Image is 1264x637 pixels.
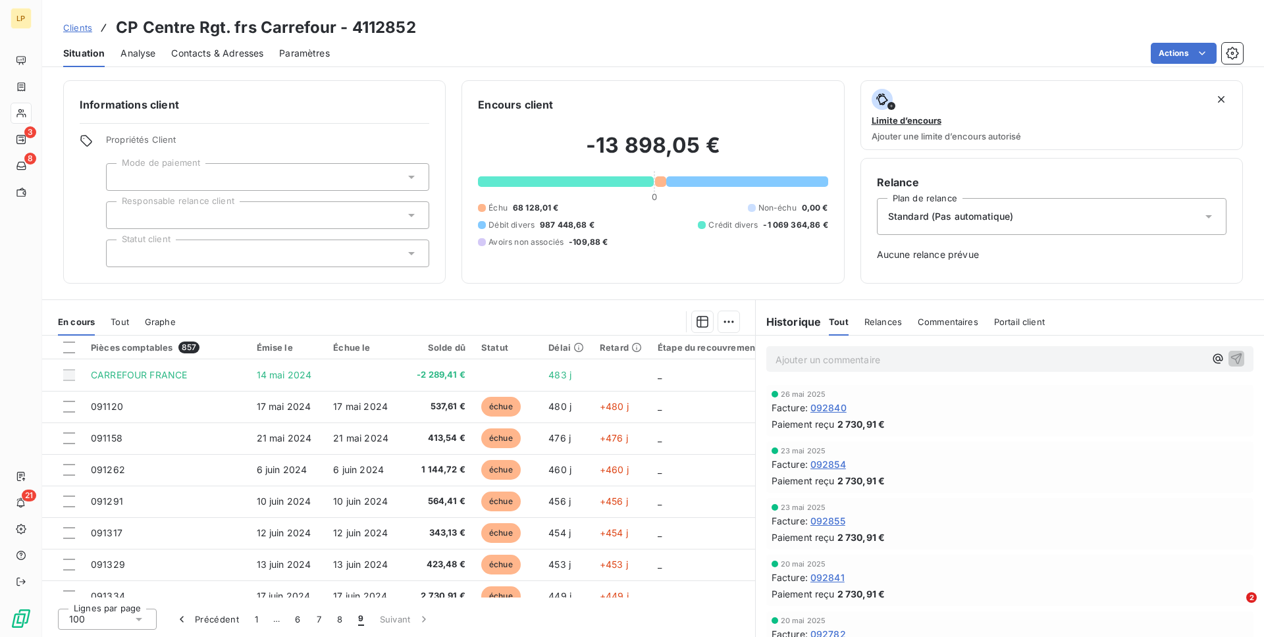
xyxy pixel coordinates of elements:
[120,47,155,60] span: Analyse
[837,417,885,431] span: 2 730,91 €
[548,342,584,353] div: Délai
[257,369,312,380] span: 14 mai 2024
[117,247,128,259] input: Ajouter une valeur
[763,219,828,231] span: -1 069 364,86 €
[772,530,835,544] span: Paiement reçu
[410,342,465,353] div: Solde dû
[116,16,416,39] h3: CP Centre Rgt. frs Carrefour - 4112852
[548,401,571,412] span: 480 j
[600,432,628,444] span: +476 j
[69,613,85,626] span: 100
[63,47,105,60] span: Situation
[171,47,263,60] span: Contacts & Adresses
[91,590,125,601] span: 091334
[91,496,123,507] span: 091291
[1151,43,1217,64] button: Actions
[481,397,521,417] span: échue
[548,432,571,444] span: 476 j
[658,559,662,570] span: _
[24,153,36,165] span: 8
[658,401,662,412] span: _
[481,460,521,480] span: échue
[781,617,826,624] span: 20 mai 2025
[410,495,465,508] span: 564,41 €
[91,401,123,412] span: 091120
[652,191,657,202] span: 0
[772,514,808,528] span: Facture :
[410,432,465,445] span: 413,54 €
[756,314,822,330] h6: Historique
[410,558,465,571] span: 423,48 €
[410,526,465,540] span: 343,13 €
[810,401,847,415] span: 092840
[117,171,128,183] input: Ajouter une valeur
[488,236,564,248] span: Avoirs non associés
[837,587,885,601] span: 2 730,91 €
[350,605,371,633] button: 9
[333,342,394,353] div: Échue le
[106,134,429,153] span: Propriétés Client
[257,464,307,475] span: 6 juin 2024
[877,174,1226,190] h6: Relance
[481,492,521,511] span: échue
[658,464,662,475] span: _
[333,401,388,412] span: 17 mai 2024
[513,202,559,214] span: 68 128,01 €
[257,527,311,538] span: 12 juin 2024
[758,202,797,214] span: Non-échu
[548,369,571,380] span: 483 j
[11,608,32,629] img: Logo LeanPay
[600,527,628,538] span: +454 j
[837,474,885,488] span: 2 730,91 €
[708,219,758,231] span: Crédit divers
[600,464,629,475] span: +460 j
[111,317,129,327] span: Tout
[548,559,571,570] span: 453 j
[333,464,384,475] span: 6 juin 2024
[333,590,387,601] span: 17 juin 2024
[279,47,330,60] span: Paramètres
[91,342,241,353] div: Pièces comptables
[772,457,808,471] span: Facture :
[548,464,571,475] span: 460 j
[91,464,125,475] span: 091262
[781,447,826,455] span: 23 mai 2025
[548,496,571,507] span: 456 j
[410,400,465,413] span: 537,61 €
[810,457,846,471] span: 092854
[410,463,465,476] span: 1 144,72 €
[860,80,1243,150] button: Limite d’encoursAjouter une limite d’encours autorisé
[994,317,1045,327] span: Portail client
[372,605,438,633] button: Suivant
[91,369,187,380] span: CARREFOUR FRANCE
[63,22,92,33] span: Clients
[781,503,826,511] span: 23 mai 2025
[333,559,388,570] span: 13 juin 2024
[781,390,826,398] span: 26 mai 2025
[478,132,828,172] h2: -13 898,05 €
[1246,592,1257,603] span: 2
[781,560,826,568] span: 20 mai 2025
[600,590,629,601] span: +449 j
[772,571,808,584] span: Facture :
[257,342,318,353] div: Émise le
[91,432,122,444] span: 091158
[918,317,978,327] span: Commentaires
[837,530,885,544] span: 2 730,91 €
[481,523,521,543] span: échue
[569,236,608,248] span: -109,88 €
[1219,592,1251,624] iframe: Intercom live chat
[287,605,308,633] button: 6
[872,131,1021,141] span: Ajouter une limite d’encours autorisé
[540,219,594,231] span: 987 448,68 €
[333,527,388,538] span: 12 juin 2024
[309,605,329,633] button: 7
[877,248,1226,261] span: Aucune relance prévue
[329,605,350,633] button: 8
[829,317,849,327] span: Tout
[257,401,311,412] span: 17 mai 2024
[478,97,553,113] h6: Encours client
[333,496,388,507] span: 10 juin 2024
[658,369,662,380] span: _
[257,432,312,444] span: 21 mai 2024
